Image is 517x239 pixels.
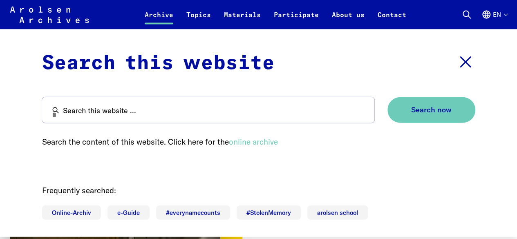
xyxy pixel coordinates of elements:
a: arolsen school [307,205,368,220]
button: Search now [387,97,475,123]
span: Search now [411,106,452,114]
a: #everynamecounts [156,205,230,220]
p: Search the content of this website. Click here for the [42,136,475,148]
a: Online-Archiv [42,205,101,220]
a: Participate [267,10,325,29]
a: online archive [229,137,278,147]
a: Contact [371,10,413,29]
a: #StolenMemory [237,205,301,220]
a: Archive [138,10,180,29]
a: Topics [180,10,217,29]
button: English, language selection [481,10,507,29]
p: Search this website [42,49,275,78]
a: e-Guide [107,205,150,220]
a: Materials [217,10,267,29]
nav: Primary [138,5,413,25]
a: About us [325,10,371,29]
p: Frequently searched: [42,185,475,197]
